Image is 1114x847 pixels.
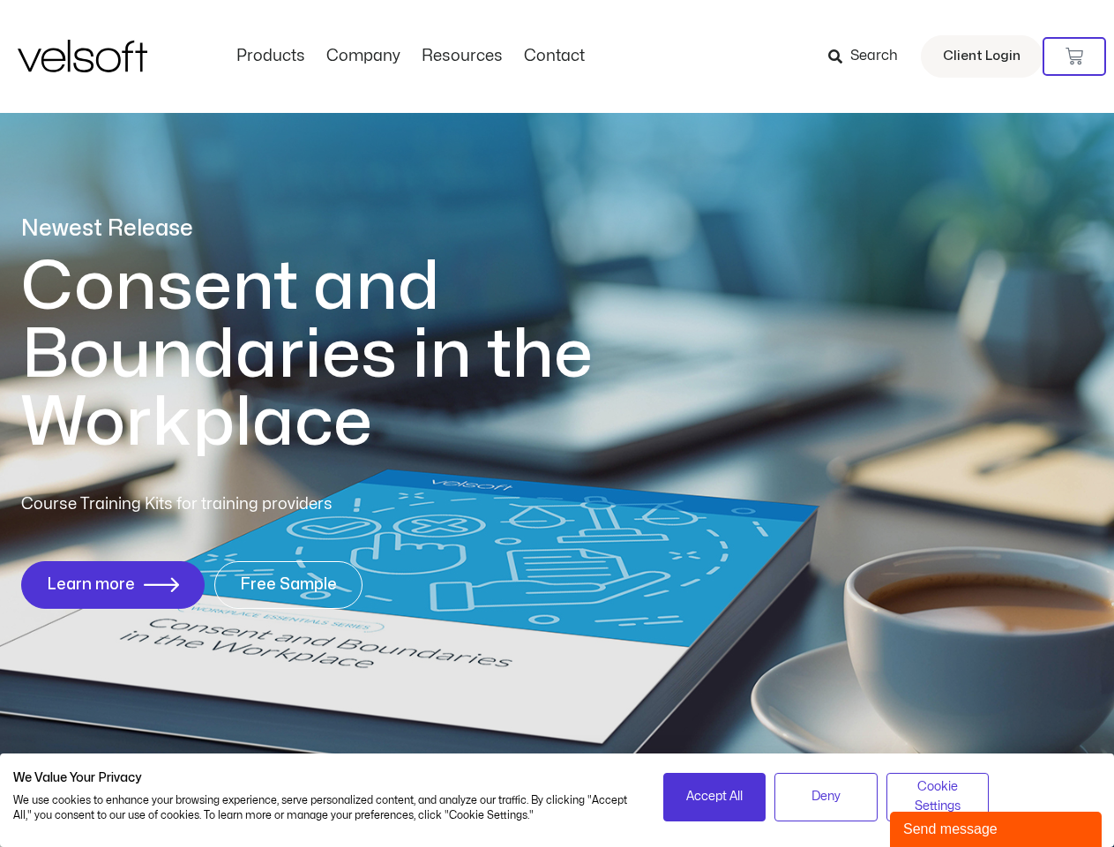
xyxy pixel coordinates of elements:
nav: Menu [226,47,595,66]
a: ProductsMenu Toggle [226,47,316,66]
a: Free Sample [214,561,363,609]
a: Search [828,41,910,71]
a: ContactMenu Toggle [513,47,595,66]
button: Deny all cookies [774,773,878,821]
span: Learn more [47,576,135,594]
a: CompanyMenu Toggle [316,47,411,66]
p: Course Training Kits for training providers [21,492,460,517]
button: Accept all cookies [663,773,766,821]
button: Adjust cookie preferences [886,773,990,821]
p: We use cookies to enhance your browsing experience, serve personalized content, and analyze our t... [13,793,637,823]
span: Client Login [943,45,1021,68]
span: Deny [811,787,841,806]
span: Cookie Settings [898,777,978,817]
a: ResourcesMenu Toggle [411,47,513,66]
span: Search [850,45,898,68]
img: Velsoft Training Materials [18,40,147,72]
h2: We Value Your Privacy [13,770,637,786]
p: Newest Release [21,214,665,244]
span: Accept All [686,787,743,806]
iframe: chat widget [890,808,1105,847]
h1: Consent and Boundaries in the Workplace [21,253,665,457]
a: Client Login [921,35,1043,78]
span: Free Sample [240,576,337,594]
a: Learn more [21,561,205,609]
